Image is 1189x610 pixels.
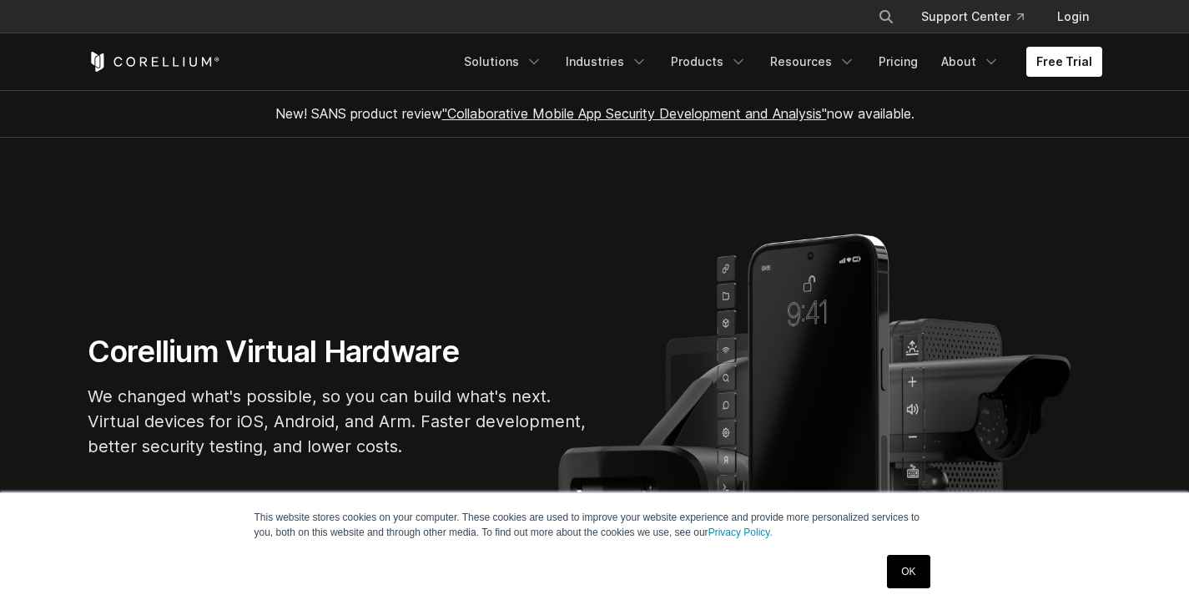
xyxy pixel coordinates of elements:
a: Products [661,47,757,77]
a: Industries [556,47,657,77]
a: About [931,47,1010,77]
button: Search [871,2,901,32]
a: "Collaborative Mobile App Security Development and Analysis" [442,105,827,122]
a: Solutions [454,47,552,77]
a: Free Trial [1026,47,1102,77]
a: Pricing [869,47,928,77]
h1: Corellium Virtual Hardware [88,333,588,371]
a: Support Center [908,2,1037,32]
p: This website stores cookies on your computer. These cookies are used to improve your website expe... [254,510,935,540]
a: Login [1044,2,1102,32]
a: Resources [760,47,865,77]
a: Privacy Policy. [708,527,773,538]
a: OK [887,555,930,588]
span: New! SANS product review now available. [275,105,914,122]
a: Corellium Home [88,52,220,72]
div: Navigation Menu [454,47,1102,77]
div: Navigation Menu [858,2,1102,32]
p: We changed what's possible, so you can build what's next. Virtual devices for iOS, Android, and A... [88,384,588,459]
